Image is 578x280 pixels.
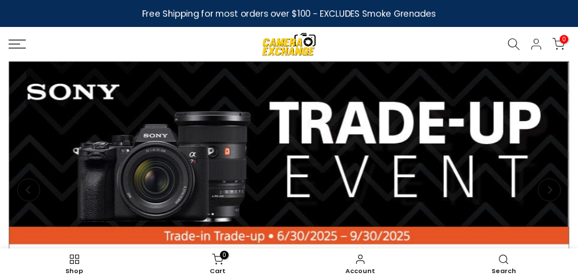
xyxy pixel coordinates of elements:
span: Account [295,268,427,274]
a: Account [289,251,432,277]
a: 0 Cart [146,251,289,277]
span: 0 [220,251,229,259]
strong: Free Shipping for most orders over $100 - EXCLUDES Smoke Grenades [142,7,436,20]
button: Previous [17,178,40,201]
span: Cart [152,268,284,274]
span: 0 [560,35,568,44]
span: Shop [9,268,140,274]
span: Search [438,268,569,274]
a: Search [432,251,575,277]
a: Shop [3,251,146,277]
button: Next [538,178,561,201]
a: 0 [552,38,565,50]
